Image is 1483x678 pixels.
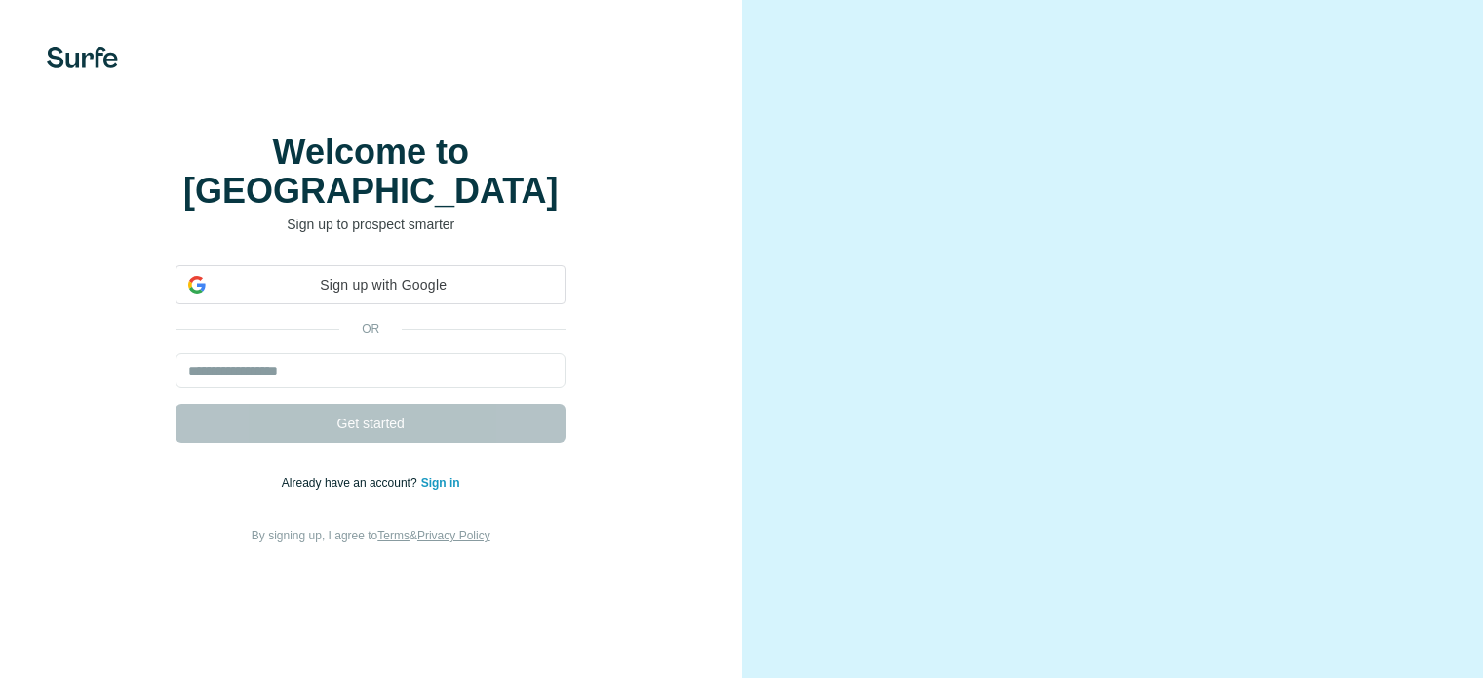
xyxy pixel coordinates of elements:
span: Sign up with Google [214,275,553,296]
a: Privacy Policy [417,529,490,542]
a: Sign in [421,476,460,490]
p: or [339,320,402,338]
p: Sign up to prospect smarter [176,215,566,234]
h1: Welcome to [GEOGRAPHIC_DATA] [176,133,566,211]
img: Surfe's logo [47,47,118,68]
a: Terms [377,529,410,542]
div: Sign up with Google [176,265,566,304]
span: Already have an account? [282,476,421,490]
span: By signing up, I agree to & [252,529,490,542]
